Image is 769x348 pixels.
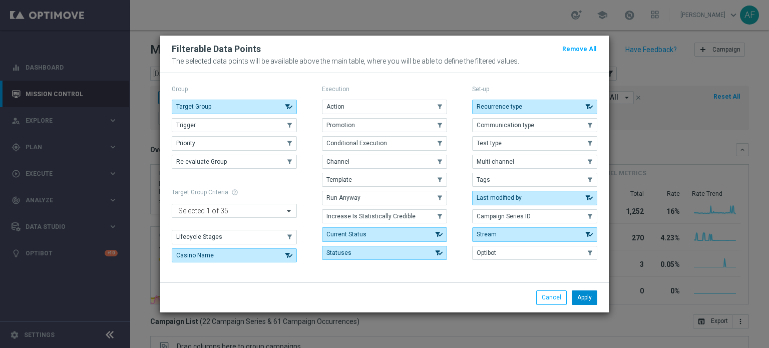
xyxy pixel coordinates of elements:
span: Promotion [326,122,355,129]
button: Test type [472,136,597,150]
button: Apply [572,290,597,304]
button: Increase Is Statistically Credible [322,209,447,223]
span: Campaign Series ID [477,213,531,220]
button: Current Status [322,227,447,241]
span: Run Anyway [326,194,360,201]
span: Last modified by [477,194,522,201]
span: Priority [176,140,195,147]
h2: Filterable Data Points [172,43,261,55]
span: Tags [477,176,490,183]
span: Action [326,103,344,110]
span: Conditional Execution [326,140,387,147]
button: Stream [472,227,597,241]
button: Run Anyway [322,191,447,205]
p: The selected data points will be available above the main table, where you will be able to define... [172,57,597,65]
button: Last modified by [472,191,597,205]
span: Increase Is Statistically Credible [326,213,416,220]
button: Conditional Execution [322,136,447,150]
button: Re-evaluate Group [172,155,297,169]
h1: Target Group Criteria [172,189,297,196]
span: Stream [477,231,497,238]
button: Recurrence type [472,100,597,114]
span: Statuses [326,249,351,256]
button: Action [322,100,447,114]
button: Cancel [536,290,567,304]
button: Communication type [472,118,597,132]
span: Recurrence type [477,103,522,110]
span: Casino Name [176,252,214,259]
button: Statuses [322,246,447,260]
span: help_outline [231,189,238,196]
p: Execution [322,85,447,93]
span: Template [326,176,352,183]
ng-select: Casino Name [172,204,297,218]
span: Target Group [176,103,211,110]
p: Set-up [472,85,597,93]
span: Trigger [176,122,196,129]
button: Campaign Series ID [472,209,597,223]
button: Template [322,173,447,187]
button: Casino Name [172,248,297,262]
button: Tags [472,173,597,187]
span: Multi-channel [477,158,514,165]
button: Remove All [561,44,597,55]
button: Channel [322,155,447,169]
button: Multi-channel [472,155,597,169]
p: Group [172,85,297,93]
span: Selected 1 of 35 [176,206,231,215]
span: Test type [477,140,502,147]
span: Current Status [326,231,366,238]
span: Channel [326,158,349,165]
button: Target Group [172,100,297,114]
button: Trigger [172,118,297,132]
span: Lifecycle Stages [176,233,222,240]
button: Lifecycle Stages [172,230,297,244]
span: Communication type [477,122,534,129]
button: Priority [172,136,297,150]
span: Optibot [477,249,496,256]
button: Optibot [472,246,597,260]
button: Promotion [322,118,447,132]
span: Re-evaluate Group [176,158,227,165]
